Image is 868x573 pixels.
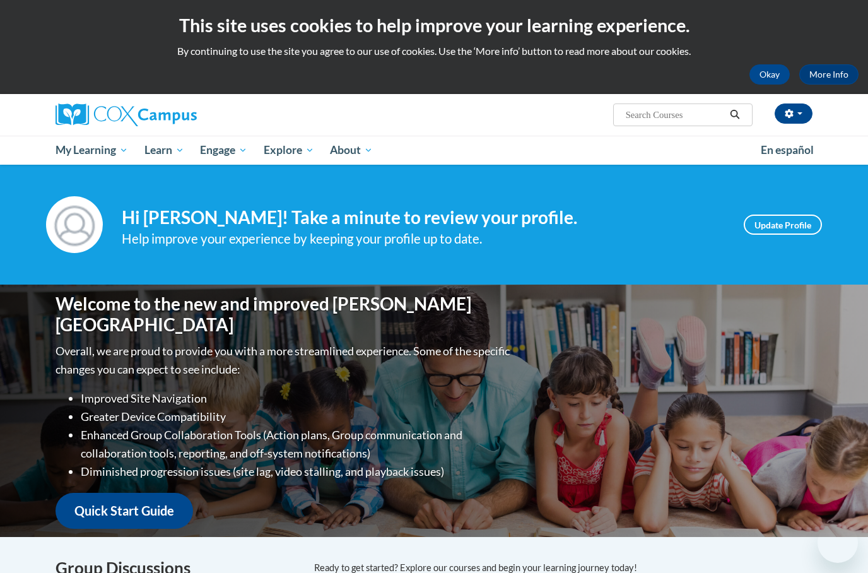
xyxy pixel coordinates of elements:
button: Okay [749,64,790,85]
span: Explore [264,143,314,158]
p: By continuing to use the site you agree to our use of cookies. Use the ‘More info’ button to read... [9,44,859,58]
a: Cox Campus [56,103,295,126]
span: My Learning [56,143,128,158]
img: Profile Image [46,196,103,253]
img: Cox Campus [56,103,197,126]
a: My Learning [47,136,136,165]
span: Engage [200,143,247,158]
li: Enhanced Group Collaboration Tools (Action plans, Group communication and collaboration tools, re... [81,426,513,463]
a: En español [753,137,822,163]
span: About [330,143,373,158]
a: Update Profile [744,215,822,235]
button: Account Settings [775,103,812,124]
li: Greater Device Compatibility [81,408,513,426]
li: Improved Site Navigation [81,389,513,408]
h4: Hi [PERSON_NAME]! Take a minute to review your profile. [122,207,725,228]
h1: Welcome to the new and improved [PERSON_NAME][GEOGRAPHIC_DATA] [56,293,513,336]
span: En español [761,143,814,157]
span: Learn [144,143,184,158]
p: Overall, we are proud to provide you with a more streamlined experience. Some of the specific cha... [56,342,513,379]
a: Quick Start Guide [56,493,193,529]
iframe: Button to launch messaging window [818,523,858,563]
button: Search [725,107,744,122]
a: Learn [136,136,192,165]
a: About [322,136,382,165]
a: Engage [192,136,255,165]
input: Search Courses [625,107,725,122]
h2: This site uses cookies to help improve your learning experience. [9,13,859,38]
a: Explore [255,136,322,165]
div: Main menu [37,136,831,165]
li: Diminished progression issues (site lag, video stalling, and playback issues) [81,463,513,481]
a: More Info [799,64,859,85]
div: Help improve your experience by keeping your profile up to date. [122,228,725,249]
